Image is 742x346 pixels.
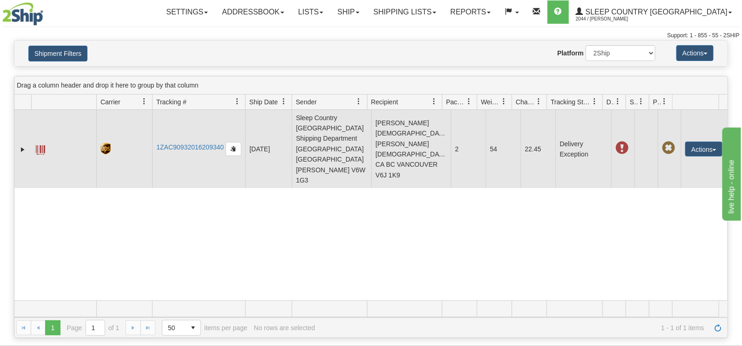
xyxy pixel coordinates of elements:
span: Sleep Country [GEOGRAPHIC_DATA] [583,8,728,16]
a: Shipment Issues filter column settings [633,94,649,109]
button: Actions [685,142,722,156]
span: Ship Date [249,97,278,107]
a: Label [36,141,45,156]
td: Sleep Country [GEOGRAPHIC_DATA] Shipping Department [GEOGRAPHIC_DATA] [GEOGRAPHIC_DATA][PERSON_NA... [292,110,371,188]
a: Sleep Country [GEOGRAPHIC_DATA] 2044 / [PERSON_NAME] [569,0,739,24]
button: Shipment Filters [28,46,87,61]
a: Weight filter column settings [496,94,512,109]
span: Sender [296,97,317,107]
label: Platform [557,48,584,58]
span: items per page [162,320,247,336]
span: 50 [168,323,180,332]
div: live help - online [7,6,86,17]
span: Pickup Not Assigned [662,142,675,155]
span: Weight [481,97,501,107]
img: logo2044.jpg [2,2,43,26]
span: 1 - 1 of 1 items [321,324,704,332]
td: 2 [451,110,486,188]
a: Shipping lists [367,0,443,24]
div: No rows are selected [254,324,315,332]
img: 8 - UPS [100,143,110,155]
span: Tracking # [156,97,187,107]
td: [PERSON_NAME] [DEMOGRAPHIC_DATA] [PERSON_NAME] [DEMOGRAPHIC_DATA] CA BC VANCOUVER V6J 1K9 [371,110,451,188]
input: Page 1 [86,320,105,335]
a: Settings [159,0,215,24]
a: Charge filter column settings [531,94,547,109]
span: Delivery Status [607,97,615,107]
a: Tracking Status filter column settings [587,94,602,109]
button: Copy to clipboard [226,142,241,156]
span: Pickup Status [653,97,661,107]
td: [DATE] [245,110,292,188]
span: select [186,320,201,335]
a: Pickup Status filter column settings [656,94,672,109]
div: grid grouping header [14,76,728,95]
a: Reports [443,0,498,24]
a: Tracking # filter column settings [229,94,245,109]
span: 2044 / [PERSON_NAME] [576,14,646,24]
a: Lists [291,0,330,24]
span: Tracking Status [551,97,591,107]
a: 1ZAC90932016209340 [156,143,224,151]
a: Addressbook [215,0,291,24]
a: Ship Date filter column settings [276,94,292,109]
a: Refresh [711,320,726,335]
span: Shipment Issues [630,97,638,107]
iframe: chat widget [721,125,741,220]
td: 22.45 [521,110,555,188]
span: Page 1 [45,320,60,335]
button: Actions [676,45,714,61]
a: Delivery Status filter column settings [610,94,626,109]
div: Support: 1 - 855 - 55 - 2SHIP [2,32,740,40]
span: Carrier [100,97,120,107]
span: Delivery Exception [615,142,628,155]
span: Recipient [371,97,398,107]
span: Packages [446,97,466,107]
a: Recipient filter column settings [426,94,442,109]
a: Ship [330,0,366,24]
a: Expand [18,145,27,154]
a: Packages filter column settings [461,94,477,109]
a: Carrier filter column settings [136,94,152,109]
span: Charge [516,97,535,107]
a: Sender filter column settings [351,94,367,109]
span: Page sizes drop down [162,320,201,336]
td: Delivery Exception [555,110,611,188]
td: 54 [486,110,521,188]
span: Page of 1 [67,320,120,336]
